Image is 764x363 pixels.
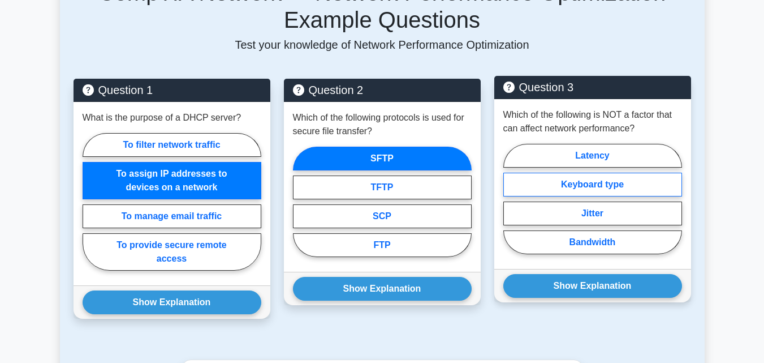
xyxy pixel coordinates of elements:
[83,233,261,271] label: To provide secure remote access
[503,230,682,254] label: Bandwidth
[293,147,472,170] label: SFTP
[293,277,472,301] button: Show Explanation
[503,173,682,197] label: Keyboard type
[83,291,261,314] button: Show Explanation
[83,111,241,125] p: What is the purpose of a DHCP server?
[293,83,472,97] h5: Question 2
[293,204,472,228] label: SCP
[293,111,472,138] p: Which of the following protocols is used for secure file transfer?
[83,162,261,199] label: To assign IP addresses to devices on a network
[83,204,261,228] label: To manage email traffic
[503,202,682,225] label: Jitter
[83,83,261,97] h5: Question 1
[293,176,472,199] label: TFTP
[503,80,682,94] h5: Question 3
[83,133,261,157] label: To filter network traffic
[503,144,682,168] label: Latency
[503,108,682,135] p: Which of the following is NOT a factor that can affect network performance?
[503,274,682,298] button: Show Explanation
[74,38,691,52] p: Test your knowledge of Network Performance Optimization
[293,233,472,257] label: FTP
